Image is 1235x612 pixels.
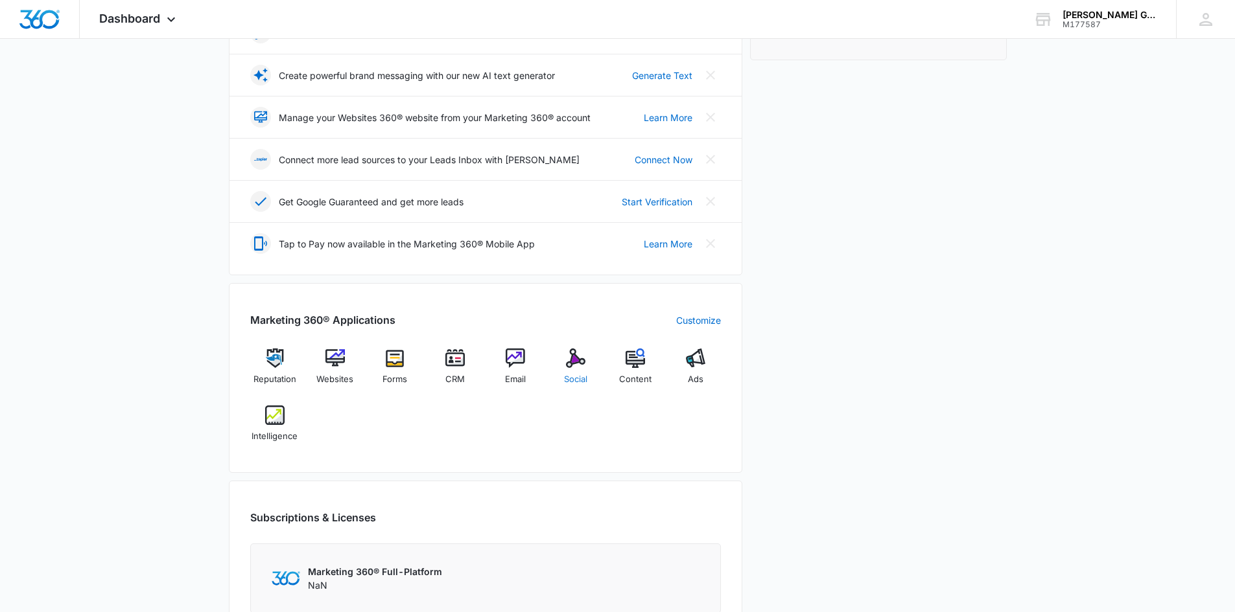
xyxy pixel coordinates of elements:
[700,191,721,212] button: Close
[676,313,721,327] a: Customize
[272,571,300,585] img: Marketing 360 Logo
[550,348,600,395] a: Social
[644,111,692,124] a: Learn More
[316,373,353,386] span: Websites
[279,153,580,166] p: Connect more lead sources to your Leads Inbox with [PERSON_NAME]
[1063,10,1157,20] div: account name
[250,348,300,395] a: Reputation
[700,149,721,170] button: Close
[250,312,395,328] h2: Marketing 360® Applications
[308,565,442,592] div: NaN
[382,373,407,386] span: Forms
[99,12,160,25] span: Dashboard
[622,195,692,209] a: Start Verification
[632,69,692,82] a: Generate Text
[310,348,360,395] a: Websites
[308,565,442,578] p: Marketing 360® Full-Platform
[505,373,526,386] span: Email
[250,510,376,525] h2: Subscriptions & Licenses
[250,405,300,452] a: Intelligence
[688,373,703,386] span: Ads
[644,237,692,251] a: Learn More
[564,373,587,386] span: Social
[445,373,465,386] span: CRM
[1063,20,1157,29] div: account id
[611,348,661,395] a: Content
[619,373,652,386] span: Content
[279,111,591,124] p: Manage your Websites 360® website from your Marketing 360® account
[491,348,541,395] a: Email
[279,69,555,82] p: Create powerful brand messaging with our new AI text generator
[279,195,464,209] p: Get Google Guaranteed and get more leads
[430,348,480,395] a: CRM
[279,237,535,251] p: Tap to Pay now available in the Marketing 360® Mobile App
[671,348,721,395] a: Ads
[370,348,420,395] a: Forms
[700,65,721,85] button: Close
[253,373,296,386] span: Reputation
[252,430,298,443] span: Intelligence
[635,153,692,166] a: Connect Now
[700,233,721,254] button: Close
[700,107,721,128] button: Close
